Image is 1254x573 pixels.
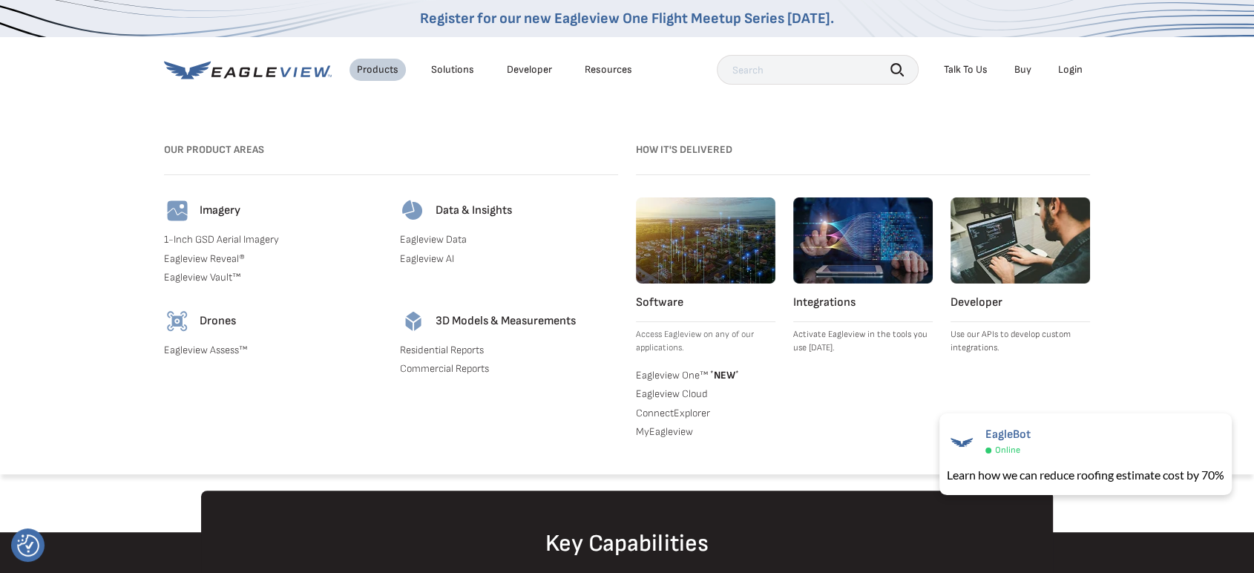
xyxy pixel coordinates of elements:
[17,534,39,557] img: Revisit consent button
[985,428,1031,442] span: EagleBot
[636,367,775,382] a: Eagleview One™ *NEW*
[436,203,512,218] h4: Data & Insights
[164,197,191,224] img: imagery-icon.svg
[717,55,919,85] input: Search
[947,466,1224,484] div: Learn how we can reduce roofing estimate cost by 70%
[636,197,775,284] img: software.webp
[708,369,739,382] span: NEW
[793,197,933,355] a: Integrations Activate Eagleview in the tools you use [DATE].
[164,308,191,335] img: drones-icon.svg
[357,63,398,76] div: Products
[1014,63,1031,76] a: Buy
[944,63,988,76] div: Talk To Us
[420,10,834,27] a: Register for our new Eagleview One Flight Meetup Series [DATE].
[200,314,236,329] h4: Drones
[636,407,775,420] a: ConnectExplorer
[164,271,382,284] a: Eagleview Vault™
[951,197,1090,284] img: developer.webp
[636,425,775,439] a: MyEagleview
[793,328,933,355] p: Activate Eagleview in the tools you use [DATE].
[636,138,1090,162] h3: How it's Delivered
[1058,63,1083,76] div: Login
[793,295,933,310] h4: Integrations
[164,233,382,246] a: 1-Inch GSD Aerial Imagery
[951,197,1090,355] a: Developer Use our APIs to develop custom integrations.
[585,63,632,76] div: Resources
[636,328,775,355] p: Access Eagleview on any of our applications.
[243,532,1011,556] h2: Key Capabilities
[400,252,618,266] a: Eagleview AI
[636,295,775,310] h4: Software
[951,295,1090,310] h4: Developer
[995,445,1020,456] span: Online
[400,344,618,357] a: Residential Reports
[17,534,39,557] button: Consent Preferences
[400,308,427,335] img: 3d-models-icon.svg
[164,252,382,266] a: Eagleview Reveal®
[636,387,775,401] a: Eagleview Cloud
[400,197,427,224] img: data-icon.svg
[507,63,552,76] a: Developer
[793,197,933,284] img: integrations.webp
[400,233,618,246] a: Eagleview Data
[947,428,976,457] img: EagleBot
[164,138,618,162] h3: Our Product Areas
[200,203,240,218] h4: Imagery
[951,328,1090,355] p: Use our APIs to develop custom integrations.
[431,63,474,76] div: Solutions
[436,314,576,329] h4: 3D Models & Measurements
[400,362,618,376] a: Commercial Reports
[164,344,382,357] a: Eagleview Assess™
